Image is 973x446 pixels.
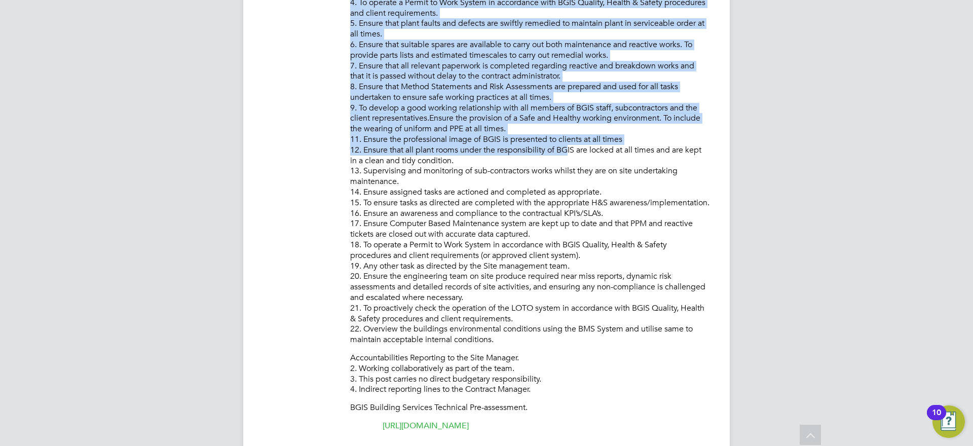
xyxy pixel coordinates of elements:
[932,413,941,426] div: 10
[932,405,965,438] button: Open Resource Center, 10 new notifications
[350,402,709,413] p: BGIS Building Services Technical Pre-assessment.
[350,353,709,395] p: Accountabilities Reporting to the Site Manager. 2. Working collaboratively as part of the team. 3...
[383,421,469,431] a: [URL][DOMAIN_NAME]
